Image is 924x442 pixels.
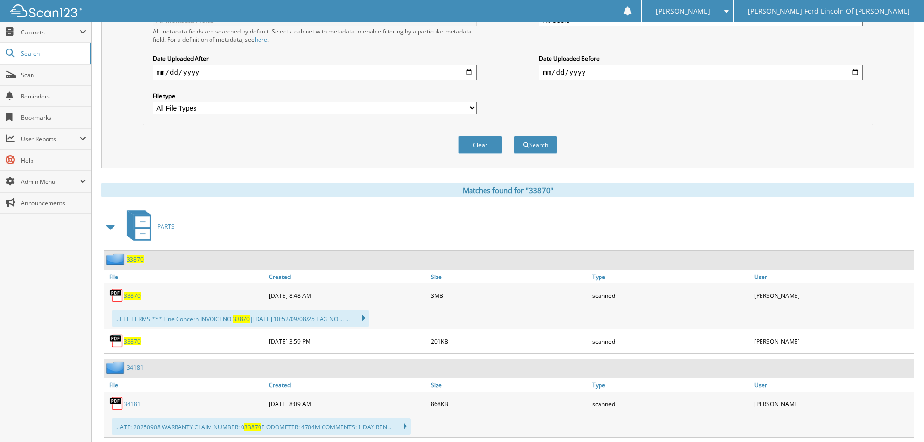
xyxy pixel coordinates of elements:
div: Matches found for "33870" [101,183,914,197]
img: PDF.png [109,396,124,411]
span: Search [21,49,85,58]
a: 34181 [124,400,141,408]
span: Help [21,156,86,164]
a: 34181 [127,363,144,372]
input: end [539,65,863,80]
a: Created [266,270,428,283]
div: scanned [590,331,752,351]
a: File [104,270,266,283]
span: Scan [21,71,86,79]
label: Date Uploaded Before [539,54,863,63]
label: Date Uploaded After [153,54,477,63]
span: Announcements [21,199,86,207]
a: Size [428,378,590,392]
div: scanned [590,394,752,413]
a: PARTS [121,207,175,246]
button: Clear [458,136,502,154]
div: [DATE] 8:48 AM [266,286,428,305]
img: scan123-logo-white.svg [10,4,82,17]
div: [DATE] 3:59 PM [266,331,428,351]
img: PDF.png [109,288,124,303]
span: Cabinets [21,28,80,36]
span: PARTS [157,222,175,230]
a: User [752,270,914,283]
div: [PERSON_NAME] [752,331,914,351]
input: start [153,65,477,80]
span: [PERSON_NAME] Ford Lincoln Of [PERSON_NAME] [748,8,910,14]
div: scanned [590,286,752,305]
iframe: Chat Widget [875,395,924,442]
span: [PERSON_NAME] [656,8,710,14]
a: 33870 [127,255,144,263]
div: [PERSON_NAME] [752,286,914,305]
div: ...ATE: 20250908 WARRANTY CLAIM NUMBER: 0 E ODOMETER: 4704M COMMENTS: 1 DAY REN... [112,418,411,435]
span: 33870 [233,315,250,323]
button: Search [514,136,557,154]
a: User [752,378,914,392]
a: 33870 [124,292,141,300]
div: 868KB [428,394,590,413]
img: folder2.png [106,361,127,374]
div: 201KB [428,331,590,351]
a: Created [266,378,428,392]
span: Admin Menu [21,178,80,186]
label: File type [153,92,477,100]
a: here [255,35,267,44]
a: Type [590,270,752,283]
div: ...ETE TERMS *** Line Concern INVOICENO. |[DATE] 10:52/09/08/25 TAG NO ... ... [112,310,369,327]
div: All metadata fields are searched by default. Select a cabinet with metadata to enable filtering b... [153,27,477,44]
span: Bookmarks [21,114,86,122]
a: Size [428,270,590,283]
a: 33870 [124,337,141,345]
span: Reminders [21,92,86,100]
a: Type [590,378,752,392]
img: PDF.png [109,334,124,348]
div: [DATE] 8:09 AM [266,394,428,413]
div: [PERSON_NAME] [752,394,914,413]
img: folder2.png [106,253,127,265]
a: File [104,378,266,392]
span: User Reports [21,135,80,143]
div: 3MB [428,286,590,305]
span: 33870 [244,423,261,431]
